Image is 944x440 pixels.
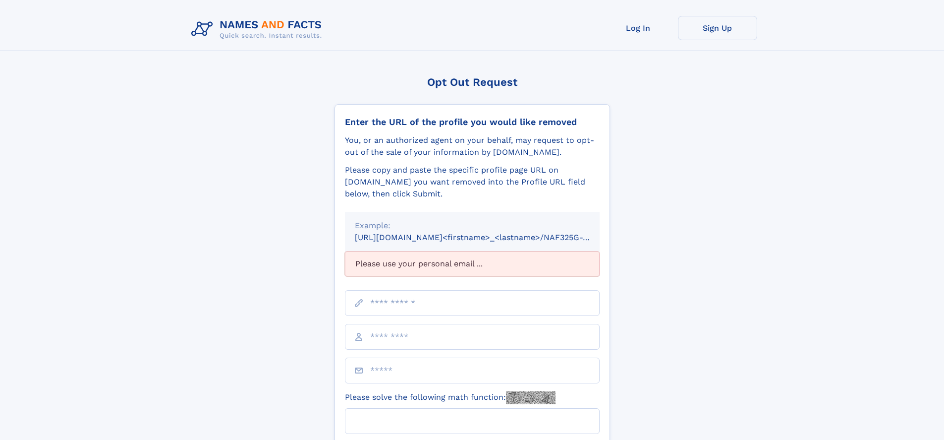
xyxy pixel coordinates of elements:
img: Logo Names and Facts [187,16,330,43]
div: Example: [355,220,590,232]
small: [URL][DOMAIN_NAME]<firstname>_<lastname>/NAF325G-xxxxxxxx [355,233,618,242]
a: Sign Up [678,16,757,40]
div: Enter the URL of the profile you would like removed [345,117,600,127]
div: Please copy and paste the specific profile page URL on [DOMAIN_NAME] you want removed into the Pr... [345,164,600,200]
div: Please use your personal email ... [345,251,600,276]
label: Please solve the following math function: [345,391,555,404]
a: Log In [599,16,678,40]
div: Opt Out Request [334,76,610,88]
div: You, or an authorized agent on your behalf, may request to opt-out of the sale of your informatio... [345,134,600,158]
